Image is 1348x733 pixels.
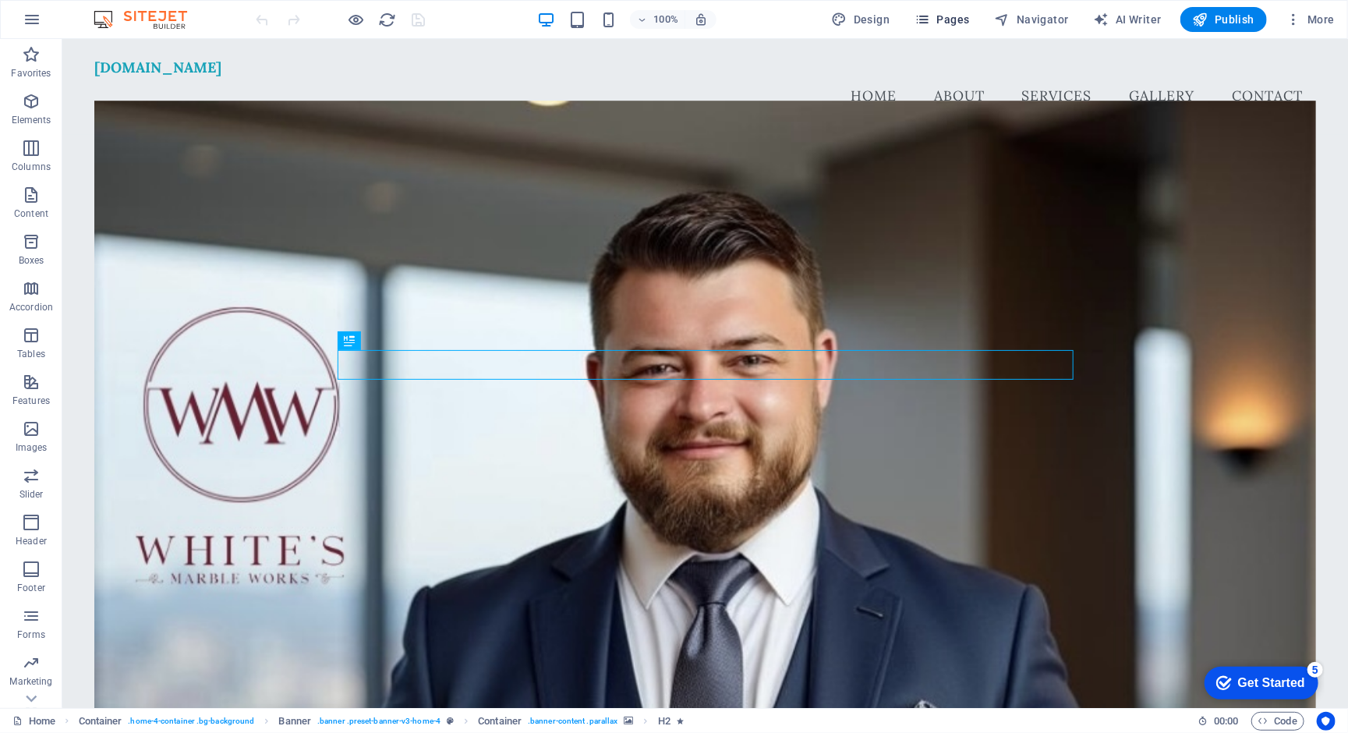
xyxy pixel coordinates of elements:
[378,10,397,29] button: reload
[16,441,48,454] p: Images
[11,67,51,80] p: Favorites
[115,3,131,19] div: 5
[9,675,52,688] p: Marketing
[128,712,254,731] span: . home-4-container .bg-background
[17,348,45,360] p: Tables
[1317,712,1336,731] button: Usercentrics
[1258,712,1297,731] span: Code
[658,712,670,731] span: Click to select. Double-click to edit
[12,712,55,731] a: Click to cancel selection. Double-click to open Pages
[826,7,897,32] div: Design (Ctrl+Alt+Y)
[46,17,113,31] div: Get Started
[447,717,454,725] i: This element is a customizable preset
[19,254,44,267] p: Boxes
[347,10,366,29] button: Click here to leave preview mode and continue editing
[624,717,634,725] i: This element contains a background
[915,12,969,27] span: Pages
[17,582,45,594] p: Footer
[1214,712,1238,731] span: 00 00
[279,712,312,731] span: Click to select. Double-click to edit
[17,629,45,641] p: Forms
[79,712,684,731] nav: breadcrumb
[9,301,53,313] p: Accordion
[1094,12,1162,27] span: AI Writer
[317,712,440,731] span: . banner .preset-banner-v3-home-4
[630,10,685,29] button: 100%
[379,11,397,29] i: Reload page
[1286,12,1335,27] span: More
[908,7,975,32] button: Pages
[16,535,47,547] p: Header
[1088,7,1168,32] button: AI Writer
[1251,712,1304,731] button: Code
[12,114,51,126] p: Elements
[14,207,48,220] p: Content
[1180,7,1267,32] button: Publish
[19,488,44,501] p: Slider
[1193,12,1254,27] span: Publish
[826,7,897,32] button: Design
[1198,712,1239,731] h6: Session time
[12,395,50,407] p: Features
[12,161,51,173] p: Columns
[653,10,678,29] h6: 100%
[79,712,122,731] span: Click to select. Double-click to edit
[528,712,617,731] span: . banner-content .parallax
[995,12,1069,27] span: Navigator
[989,7,1075,32] button: Navigator
[677,717,684,725] i: Element contains an animation
[478,712,522,731] span: Click to select. Double-click to edit
[694,12,708,27] i: On resize automatically adjust zoom level to fit chosen device.
[90,10,207,29] img: Editor Logo
[832,12,890,27] span: Design
[12,8,126,41] div: Get Started 5 items remaining, 0% complete
[1225,715,1227,727] span: :
[1279,7,1341,32] button: More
